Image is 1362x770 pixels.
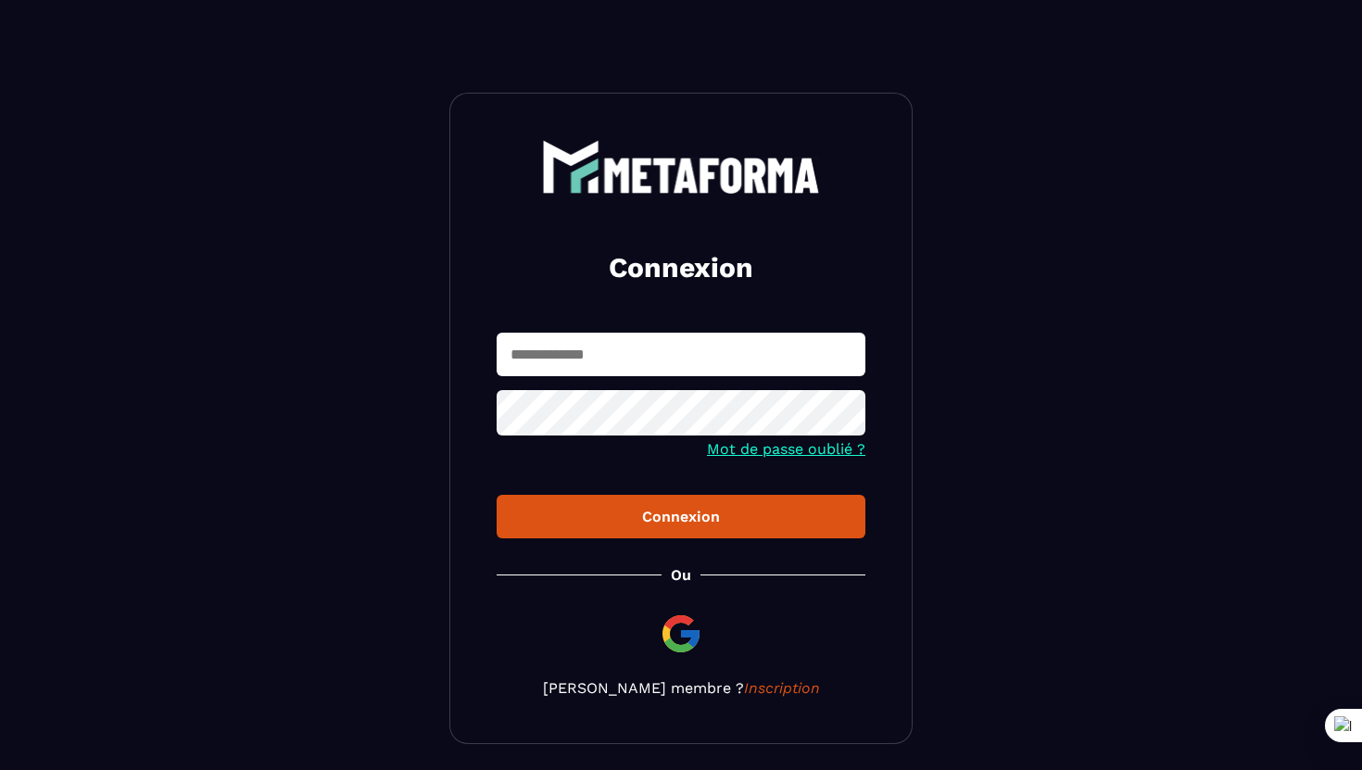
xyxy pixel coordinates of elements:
img: logo [542,140,820,194]
a: Mot de passe oublié ? [707,440,865,458]
p: Ou [671,566,691,584]
img: google [659,612,703,656]
a: Inscription [744,679,820,697]
button: Connexion [497,495,865,538]
a: logo [497,140,865,194]
h2: Connexion [519,249,843,286]
div: Connexion [511,508,851,525]
p: [PERSON_NAME] membre ? [497,679,865,697]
